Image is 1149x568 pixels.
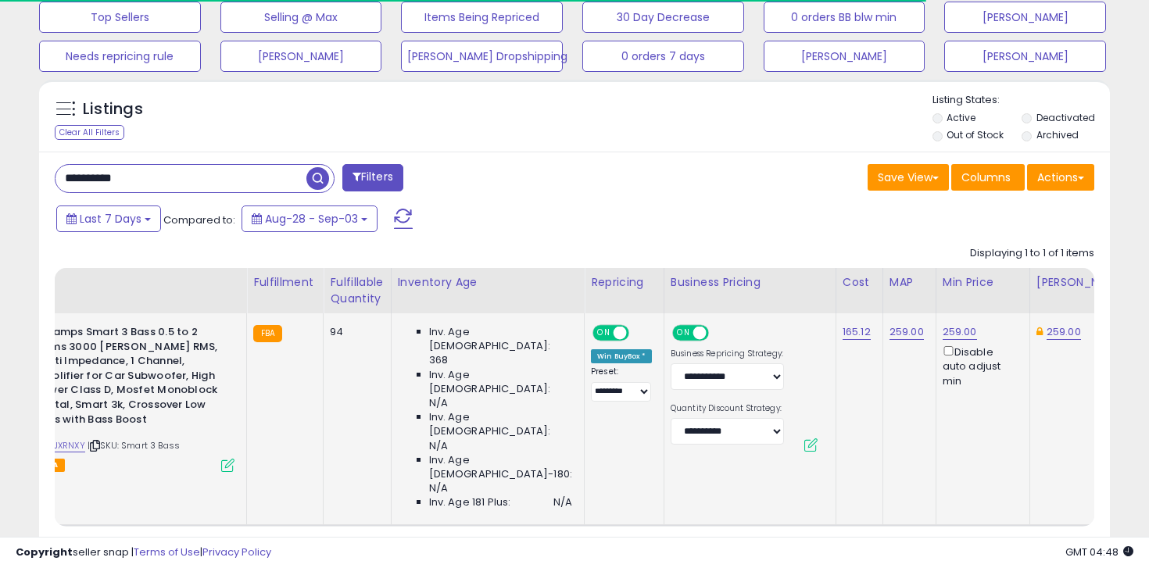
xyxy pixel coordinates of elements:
[671,348,784,359] label: Business Repricing Strategy:
[401,41,563,72] button: [PERSON_NAME] Dropshipping
[253,274,317,291] div: Fulfillment
[591,274,657,291] div: Repricing
[707,327,732,340] span: OFF
[32,439,85,452] a: B0BZJXRNXY
[429,325,572,353] span: Inv. Age [DEMOGRAPHIC_DATA]:
[202,545,271,559] a: Privacy Policy
[943,274,1023,291] div: Min Price
[39,41,201,72] button: Needs repricing rule
[961,170,1011,185] span: Columns
[265,211,358,227] span: Aug-28 - Sep-03
[591,349,652,363] div: Win BuyBox *
[429,439,448,453] span: N/A
[591,366,652,402] div: Preset:
[671,274,829,291] div: Business Pricing
[594,327,614,340] span: ON
[951,164,1025,191] button: Columns
[764,41,925,72] button: [PERSON_NAME]
[1036,111,1095,124] label: Deactivated
[1036,128,1079,141] label: Archived
[429,368,572,396] span: Inv. Age [DEMOGRAPHIC_DATA]:
[429,495,511,509] span: Inv. Age 181 Plus:
[330,274,384,307] div: Fulfillable Quantity
[398,274,578,291] div: Inventory Age
[330,325,378,339] div: 94
[55,125,124,140] div: Clear All Filters
[1047,324,1081,340] a: 259.00
[134,545,200,559] a: Terms of Use
[342,164,403,191] button: Filters
[88,439,180,452] span: | SKU: Smart 3 Bass
[943,343,1018,388] div: Disable auto adjust min
[889,324,924,340] a: 259.00
[553,495,572,509] span: N/A
[220,2,382,33] button: Selling @ Max
[843,274,876,291] div: Cost
[242,205,378,232] button: Aug-28 - Sep-03
[35,325,225,430] b: Taramps Smart 3 Bass 0.5 to 2 Ohms 3000 [PERSON_NAME] RMS, Multi Impedance, 1 Channel, Amplifier ...
[932,93,1111,108] p: Listing States:
[944,41,1106,72] button: [PERSON_NAME]
[429,396,448,410] span: N/A
[253,325,282,342] small: FBA
[16,545,73,559] strong: Copyright
[56,205,161,232] button: Last 7 Days
[80,211,141,227] span: Last 7 Days
[1065,545,1133,559] span: 2025-09-11 04:48 GMT
[944,2,1106,33] button: [PERSON_NAME]
[429,353,448,367] span: 368
[1036,274,1129,291] div: [PERSON_NAME]
[220,41,382,72] button: [PERSON_NAME]
[16,545,271,560] div: seller snap | |
[868,164,949,191] button: Save View
[943,324,977,340] a: 259.00
[947,111,975,124] label: Active
[582,41,744,72] button: 0 orders 7 days
[1027,164,1094,191] button: Actions
[674,327,693,340] span: ON
[429,481,448,495] span: N/A
[429,453,572,481] span: Inv. Age [DEMOGRAPHIC_DATA]-180:
[582,2,744,33] button: 30 Day Decrease
[843,324,871,340] a: 165.12
[163,213,235,227] span: Compared to:
[764,2,925,33] button: 0 orders BB blw min
[401,2,563,33] button: Items Being Repriced
[83,98,143,120] h5: Listings
[889,274,929,291] div: MAP
[970,246,1094,261] div: Displaying 1 to 1 of 1 items
[429,410,572,438] span: Inv. Age [DEMOGRAPHIC_DATA]:
[627,327,652,340] span: OFF
[671,403,784,414] label: Quantity Discount Strategy:
[39,2,201,33] button: Top Sellers
[947,128,1004,141] label: Out of Stock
